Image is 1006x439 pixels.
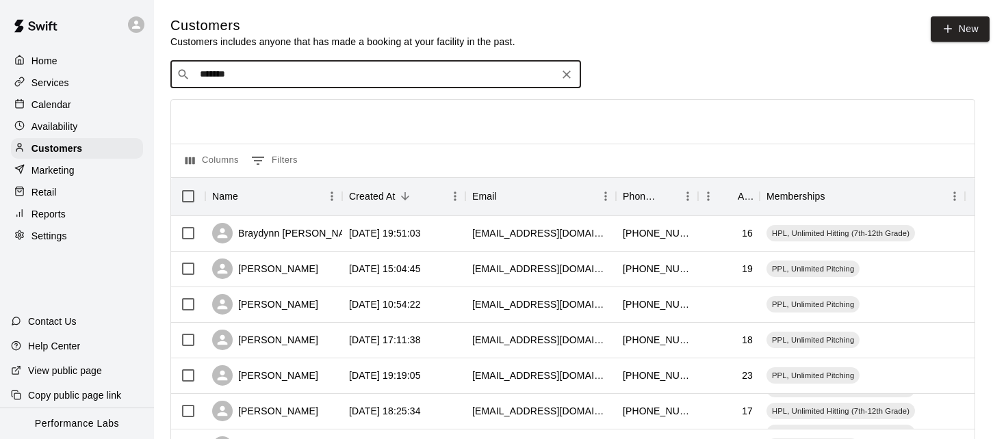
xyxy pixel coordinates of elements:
[349,177,396,215] div: Created At
[11,72,143,93] a: Services
[472,262,609,276] div: ryanhoenig@yahoo.com
[760,177,965,215] div: Memberships
[766,296,860,312] div: PPL, Unlimited Pitching
[738,177,753,215] div: Age
[472,177,497,215] div: Email
[742,369,753,382] div: 23
[616,177,698,215] div: Phone Number
[349,262,421,276] div: 2025-09-08 15:04:45
[31,185,57,199] p: Retail
[31,98,71,111] p: Calendar
[31,142,82,155] p: Customers
[623,262,691,276] div: +15599094597
[238,187,257,206] button: Sort
[349,226,421,240] div: 2025-09-08 19:51:03
[678,186,698,207] button: Menu
[472,226,609,240] div: lovelacebraydynn@gmail.com
[623,297,691,311] div: +15027539441
[349,297,421,311] div: 2025-08-31 10:54:22
[11,138,143,159] a: Customers
[212,330,318,350] div: [PERSON_NAME]
[472,369,609,382] div: bowerscaleb9@gmail.com
[445,186,465,207] button: Menu
[212,177,238,215] div: Name
[472,297,609,311] div: ethanneilmartin@gmail.com
[658,187,678,206] button: Sort
[766,261,860,277] div: PPL, Unlimited Pitching
[35,416,119,431] p: Performance Labs
[212,294,318,315] div: [PERSON_NAME]
[205,177,342,215] div: Name
[766,403,915,419] div: HPL, Unlimited Hitting (7th-12th Grade)
[595,186,616,207] button: Menu
[31,76,69,90] p: Services
[742,333,753,347] div: 18
[766,177,825,215] div: Memberships
[11,116,143,137] a: Availability
[349,369,421,382] div: 2025-08-24 19:19:05
[766,370,860,381] span: PPL, Unlimited Pitching
[825,187,844,206] button: Sort
[31,120,78,133] p: Availability
[766,334,860,345] span: PPL, Unlimited Pitching
[766,367,860,384] div: PPL, Unlimited Pitching
[931,16,990,42] a: New
[766,225,915,241] div: HPL, Unlimited Hitting (7th-12th Grade)
[766,427,915,438] span: HPL, Unlimited Hitting (7th-12th Grade)
[28,315,77,328] p: Contact Us
[698,186,719,207] button: Menu
[170,35,515,49] p: Customers includes anyone that has made a booking at your facility in the past.
[623,333,691,347] div: +15027359449
[170,16,515,35] h5: Customers
[944,186,965,207] button: Menu
[623,177,658,215] div: Phone Number
[11,204,143,224] div: Reports
[742,226,753,240] div: 16
[497,187,516,206] button: Sort
[11,160,143,181] a: Marketing
[766,332,860,348] div: PPL, Unlimited Pitching
[11,226,143,246] a: Settings
[742,404,753,418] div: 17
[28,364,102,377] p: View public page
[212,365,318,386] div: [PERSON_NAME]
[766,263,860,274] span: PPL, Unlimited Pitching
[31,229,67,243] p: Settings
[465,177,616,215] div: Email
[698,177,760,215] div: Age
[472,404,609,418] div: garrettod07@gmail.com
[182,150,242,172] button: Select columns
[31,207,66,221] p: Reports
[212,258,318,279] div: [PERSON_NAME]
[719,187,738,206] button: Sort
[31,163,75,177] p: Marketing
[766,299,860,310] span: PPL, Unlimited Pitching
[472,333,609,347] div: chaselittle1997@gmail.com
[349,404,421,418] div: 2025-08-21 18:25:34
[11,182,143,202] a: Retail
[742,262,753,276] div: 19
[396,187,415,206] button: Sort
[248,150,301,172] button: Show filters
[557,65,576,84] button: Clear
[623,369,691,382] div: +19844399579
[170,61,581,88] div: Search customers by name or email
[212,223,362,243] div: Braydynn [PERSON_NAME]
[766,228,915,239] span: HPL, Unlimited Hitting (7th-12th Grade)
[11,94,143,115] a: Calendar
[322,186,342,207] button: Menu
[31,54,57,68] p: Home
[11,51,143,71] a: Home
[342,177,465,215] div: Created At
[212,401,318,421] div: [PERSON_NAME]
[349,333,421,347] div: 2025-08-26 17:11:38
[623,404,691,418] div: +18593001312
